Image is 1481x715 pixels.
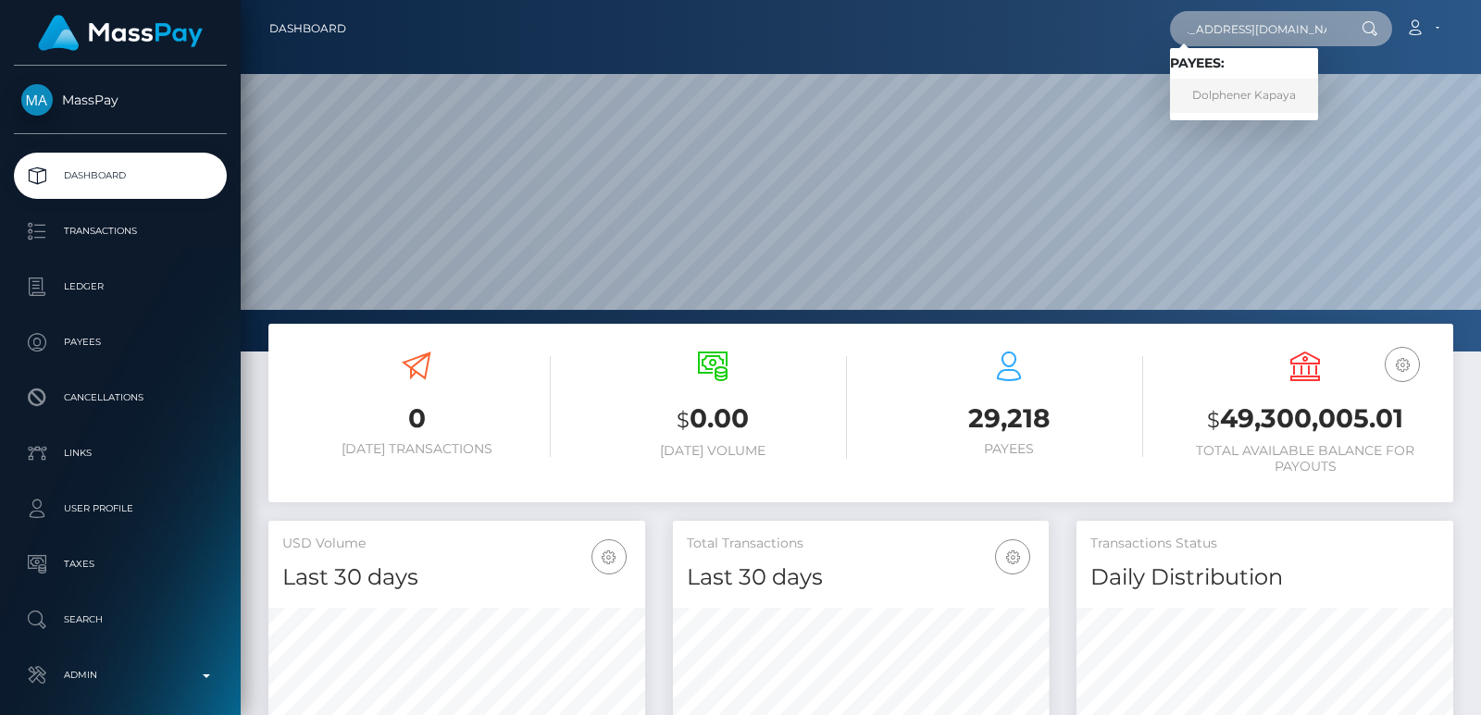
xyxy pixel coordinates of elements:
[14,153,227,199] a: Dashboard
[21,84,53,116] img: MassPay
[21,550,219,578] p: Taxes
[14,319,227,365] a: Payees
[1171,401,1439,438] h3: 49,300,005.01
[1207,407,1220,433] small: $
[677,407,690,433] small: $
[875,441,1143,457] h6: Payees
[1170,55,1318,71] h6: Payees:
[14,597,227,643] a: Search
[14,375,227,421] a: Cancellations
[687,535,1036,553] h5: Total Transactions
[21,217,219,245] p: Transactions
[1090,561,1439,594] h4: Daily Distribution
[1170,79,1318,113] a: Dolphener Kapaya
[269,9,346,48] a: Dashboard
[38,15,203,51] img: MassPay Logo
[21,328,219,356] p: Payees
[21,384,219,412] p: Cancellations
[1171,443,1439,475] h6: Total Available Balance for Payouts
[14,208,227,254] a: Transactions
[687,561,1036,594] h4: Last 30 days
[14,92,227,108] span: MassPay
[21,162,219,190] p: Dashboard
[875,401,1143,437] h3: 29,218
[21,661,219,689] p: Admin
[282,441,551,457] h6: [DATE] Transactions
[282,535,631,553] h5: USD Volume
[14,486,227,532] a: User Profile
[21,495,219,523] p: User Profile
[21,273,219,301] p: Ledger
[14,652,227,698] a: Admin
[282,561,631,594] h4: Last 30 days
[21,439,219,467] p: Links
[579,443,847,459] h6: [DATE] Volume
[1170,11,1344,46] input: Search...
[1090,535,1439,553] h5: Transactions Status
[21,606,219,634] p: Search
[14,541,227,587] a: Taxes
[14,264,227,310] a: Ledger
[282,401,551,437] h3: 0
[579,401,847,438] h3: 0.00
[14,430,227,476] a: Links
